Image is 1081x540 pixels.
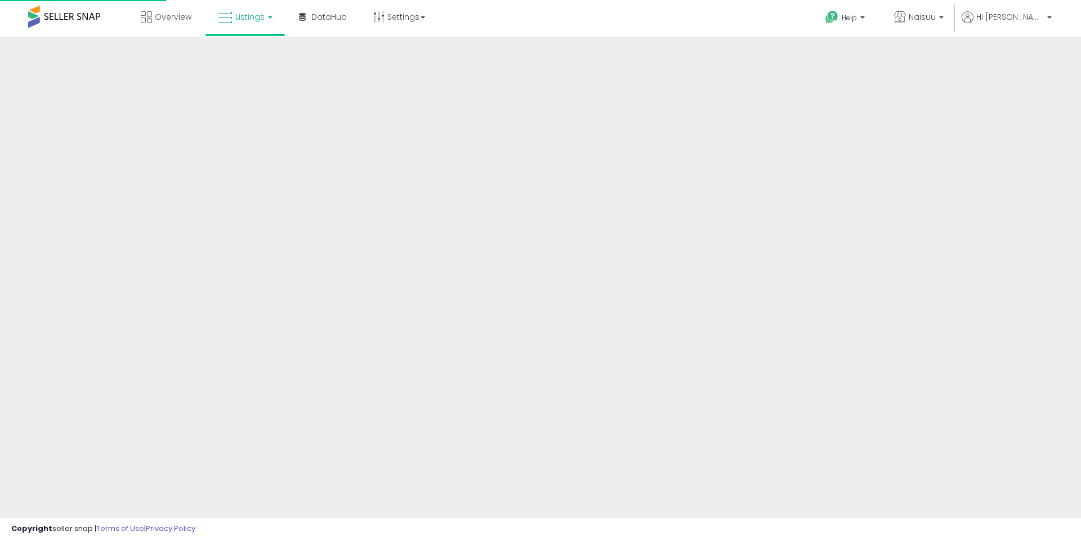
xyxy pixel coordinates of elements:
a: Hi [PERSON_NAME] [962,11,1052,37]
span: Naisuu [909,11,936,23]
span: Hi [PERSON_NAME] [976,11,1044,23]
span: DataHub [311,11,347,23]
span: Overview [155,11,191,23]
span: Listings [235,11,265,23]
span: Help [842,13,857,23]
a: Help [816,2,876,37]
i: Get Help [825,10,839,24]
